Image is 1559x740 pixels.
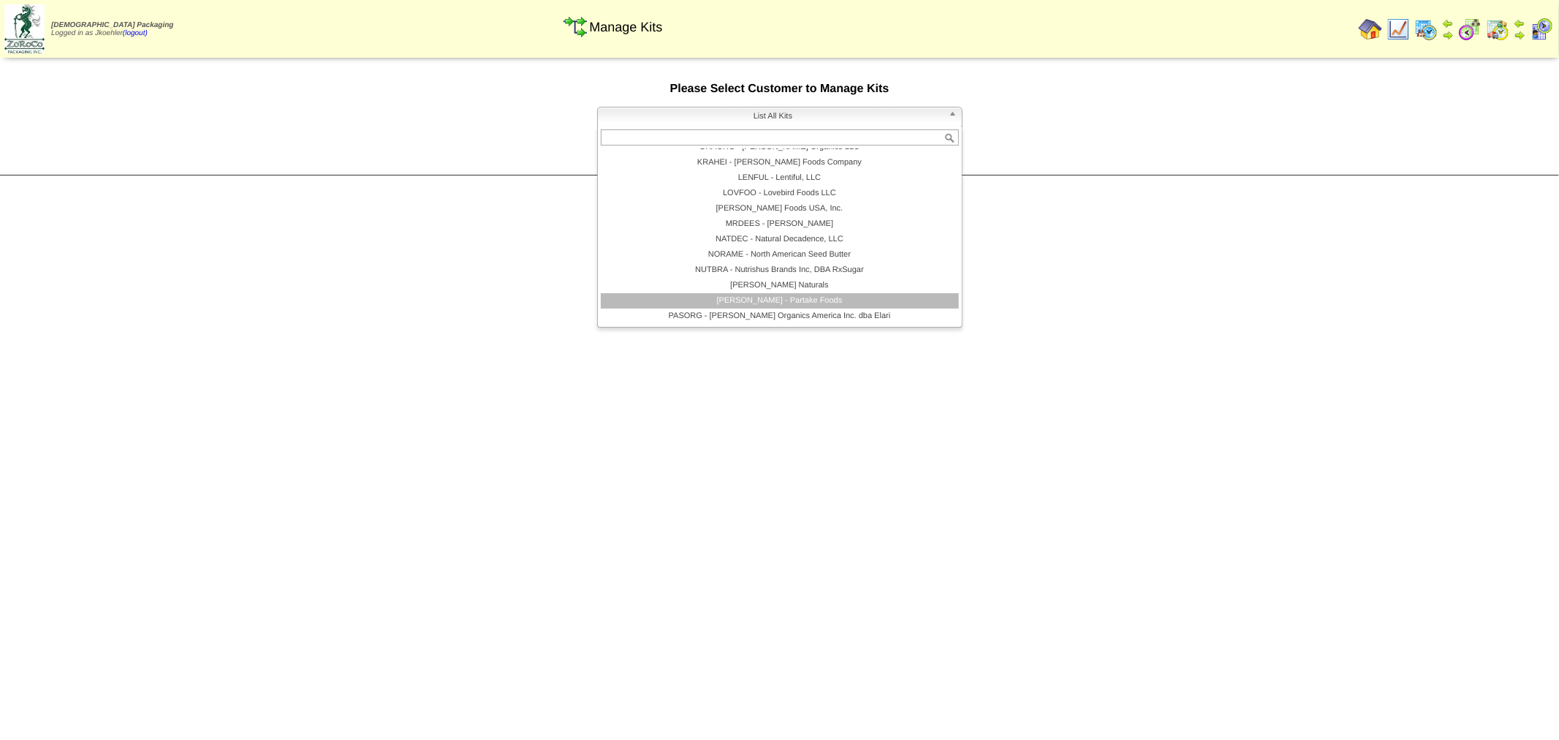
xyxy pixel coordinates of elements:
[1442,29,1454,41] img: arrowright.gif
[1414,18,1438,41] img: calendarprod.gif
[1486,18,1509,41] img: calendarinout.gif
[601,309,959,324] li: PASORG - [PERSON_NAME] Organics America Inc. dba Elari
[601,155,959,170] li: KRAHEI - [PERSON_NAME] Foods Company
[604,107,943,125] span: List All Kits
[1387,18,1410,41] img: line_graph.gif
[4,4,45,53] img: zoroco-logo-small.webp
[601,247,959,263] li: NORAME - North American Seed Butter
[1530,18,1553,41] img: calendarcustomer.gif
[601,216,959,232] li: MRDEES - [PERSON_NAME]
[601,170,959,186] li: LENFUL - Lentiful, LLC
[601,232,959,247] li: NATDEC - Natural Decadence, LLC
[589,20,662,35] span: Manage Kits
[1514,29,1525,41] img: arrowright.gif
[1359,18,1382,41] img: home.gif
[1514,18,1525,29] img: arrowleft.gif
[51,21,173,29] span: [DEMOGRAPHIC_DATA] Packaging
[601,278,959,293] li: [PERSON_NAME] Naturals
[601,201,959,216] li: [PERSON_NAME] Foods USA, Inc.
[564,15,587,39] img: workflow.gif
[51,21,173,37] span: Logged in as Jkoehler
[601,263,959,278] li: NUTBRA - Nutrishus Brands Inc, DBA RxSugar
[1458,18,1482,41] img: calendarblend.gif
[123,29,148,37] a: (logout)
[1442,18,1454,29] img: arrowleft.gif
[670,83,889,95] span: Please Select Customer to Manage Kits
[601,293,959,309] li: [PERSON_NAME] - Partake Foods
[601,186,959,201] li: LOVFOO - Lovebird Foods LLC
